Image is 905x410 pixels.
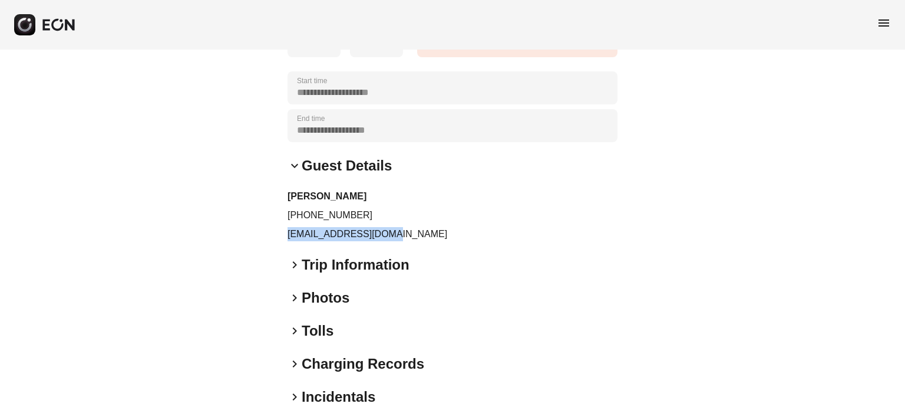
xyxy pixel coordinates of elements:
span: keyboard_arrow_right [288,357,302,371]
span: keyboard_arrow_right [288,291,302,305]
span: menu [877,16,891,30]
h2: Guest Details [302,156,392,175]
span: keyboard_arrow_right [288,258,302,272]
h3: [PERSON_NAME] [288,189,617,204]
p: [EMAIL_ADDRESS][DOMAIN_NAME] [288,227,617,241]
h2: Trip Information [302,255,409,274]
h2: Tolls [302,322,333,340]
span: keyboard_arrow_down [288,159,302,173]
h2: Incidentals [302,388,375,406]
span: keyboard_arrow_right [288,324,302,338]
p: [PHONE_NUMBER] [288,208,617,222]
span: keyboard_arrow_right [288,390,302,404]
h2: Photos [302,288,349,307]
h2: Charging Records [302,355,424,373]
